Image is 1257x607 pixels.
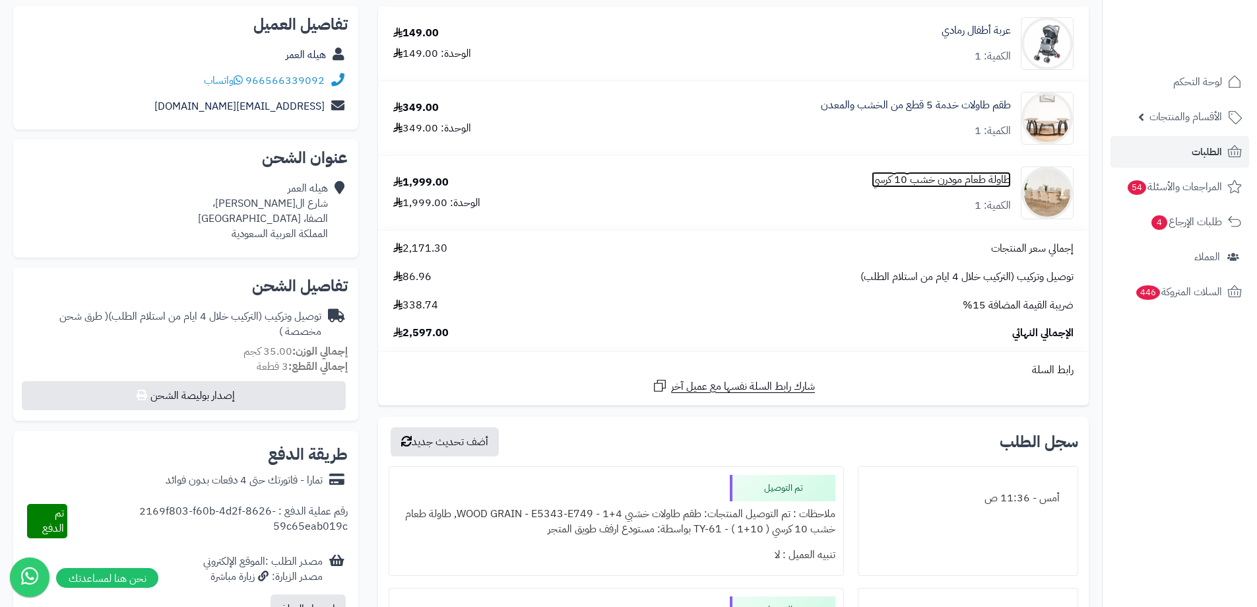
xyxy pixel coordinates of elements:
a: [EMAIL_ADDRESS][DOMAIN_NAME] [154,98,325,114]
a: واتساب [204,73,243,89]
span: العملاء [1194,248,1220,266]
div: تمارا - فاتورتك حتى 4 دفعات بدون فوائد [166,473,323,488]
a: عربة أطفال رمادي [942,23,1011,38]
span: المراجعات والأسئلة [1126,178,1222,196]
div: مصدر الزيارة: زيارة مباشرة [203,569,323,585]
button: أضف تحديث جديد [391,427,499,456]
div: الكمية: 1 [975,124,1011,139]
span: ضريبة القيمة المضافة 15% [963,298,1074,313]
div: ملاحظات : تم التوصيل المنتجات: طقم طاولات خشبي 4+1 - WOOD GRAIN - E5343-E749, طاولة طعام خشب 10 ك... [397,501,835,542]
div: 349.00 [393,100,439,116]
span: الأقسام والمنتجات [1149,108,1222,126]
div: هيله العمر شارع ال[PERSON_NAME]، الصفا، [GEOGRAPHIC_DATA] المملكة العربية السعودية [198,181,328,241]
a: طقم طاولات خدمة 5 قطع من الخشب والمعدن [821,98,1011,113]
a: العملاء [1111,241,1249,273]
span: إجمالي سعر المنتجات [991,241,1074,256]
a: المراجعات والأسئلة54 [1111,171,1249,203]
span: 446 [1136,285,1160,300]
div: 149.00 [393,26,439,41]
img: 1744703246-1-90x90.jpg [1021,92,1073,145]
a: طلبات الإرجاع4 [1111,206,1249,238]
span: شارك رابط السلة نفسها مع عميل آخر [671,379,815,394]
span: 338.74 [393,298,438,313]
h2: تفاصيل الشحن [24,278,348,294]
small: 35.00 كجم [243,343,348,359]
div: تنبيه العميل : لا [397,542,835,568]
span: 4 [1151,215,1167,230]
strong: إجمالي الوزن: [292,343,348,359]
strong: إجمالي القطع: [288,359,348,375]
div: مصدر الطلب :الموقع الإلكتروني [203,554,323,585]
img: 1751798851-1-90x90.jpg [1021,166,1073,219]
img: logo-2.png [1167,37,1244,65]
div: الوحدة: 149.00 [393,46,471,61]
a: شارك رابط السلة نفسها مع عميل آخر [652,378,815,394]
a: السلات المتروكة446 [1111,276,1249,308]
a: هيله العمر [286,47,326,63]
span: لوحة التحكم [1173,73,1222,91]
a: طاولة طعام مودرن خشب 10 كرسي [872,172,1011,188]
h2: طريقة الدفع [268,446,348,462]
span: توصيل وتركيب (التركيب خلال 4 ايام من استلام الطلب) [860,269,1074,285]
h2: تفاصيل العميل [24,17,348,32]
h3: سجل الطلب [1000,434,1078,450]
div: الوحدة: 349.00 [393,121,471,136]
div: رقم عملية الدفع : 2169f803-f60b-4d2f-8626-59c65eab019c [67,504,348,538]
div: رابط السلة [383,363,1083,378]
span: 86.96 [393,269,432,285]
span: 2,171.30 [393,241,447,256]
small: 3 قطعة [257,359,348,375]
a: 966566339092 [245,73,325,89]
div: توصيل وتركيب (التركيب خلال 4 ايام من استلام الطلب) [24,309,321,339]
span: الإجمالي النهائي [1012,326,1074,341]
a: الطلبات [1111,136,1249,168]
img: 1706023953-110126010010-90x90.jpg [1021,17,1073,70]
h2: عنوان الشحن [24,150,348,166]
span: ( طرق شحن مخصصة ) [59,308,321,339]
span: تم الدفع [42,505,64,536]
div: تم التوصيل [730,475,835,501]
span: 54 [1128,180,1146,195]
button: إصدار بوليصة الشحن [22,381,346,410]
span: 2,597.00 [393,326,449,341]
span: السلات المتروكة [1135,283,1222,301]
span: الطلبات [1192,143,1222,161]
span: طلبات الإرجاع [1150,213,1222,231]
div: 1,999.00 [393,175,449,190]
div: أمس - 11:36 ص [866,485,1070,511]
div: الكمية: 1 [975,49,1011,64]
div: الكمية: 1 [975,198,1011,213]
a: لوحة التحكم [1111,66,1249,98]
div: الوحدة: 1,999.00 [393,196,480,211]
